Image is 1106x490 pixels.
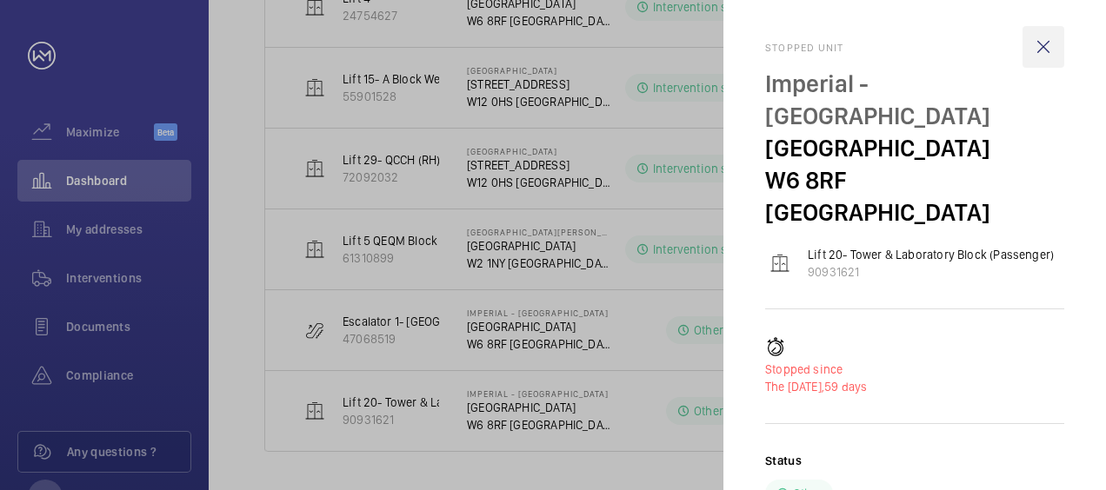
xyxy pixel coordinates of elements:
[765,380,824,394] span: The [DATE],
[765,132,1064,164] p: [GEOGRAPHIC_DATA]
[765,378,1064,395] p: 59 days
[765,68,1064,132] p: Imperial - [GEOGRAPHIC_DATA]
[765,164,1064,228] p: W6 8RF [GEOGRAPHIC_DATA]
[765,361,1064,378] p: Stopped since
[808,263,1054,281] p: 90931621
[765,42,1064,54] h2: Stopped unit
[808,246,1054,263] p: Lift 20- Tower & Laboratory Block (Passenger)
[765,452,802,469] h2: Status
[770,253,790,274] img: elevator.svg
